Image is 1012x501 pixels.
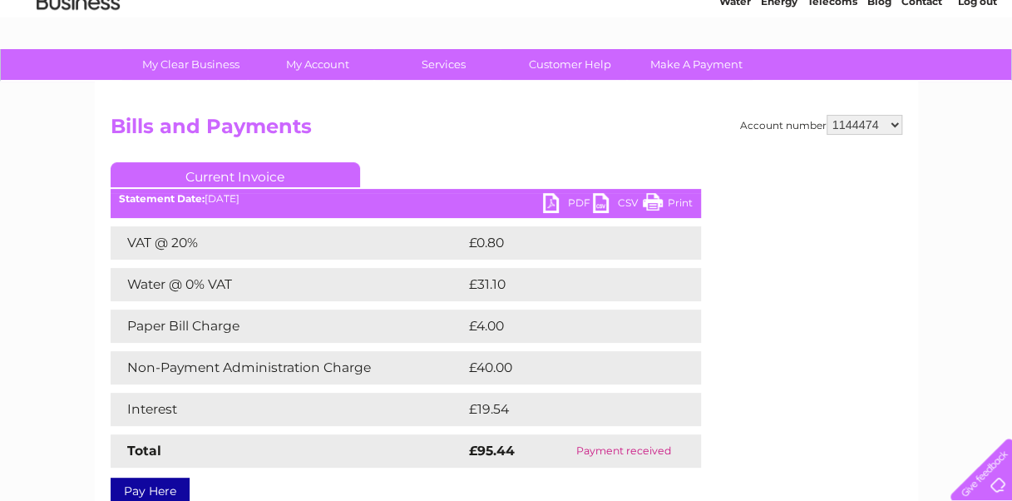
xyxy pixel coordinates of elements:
[643,193,693,217] a: Print
[36,43,121,94] img: logo.png
[501,49,639,80] a: Customer Help
[957,71,996,83] a: Log out
[465,268,664,301] td: £31.10
[122,49,259,80] a: My Clear Business
[867,71,891,83] a: Blog
[127,443,161,459] strong: Total
[111,310,465,343] td: Paper Bill Charge
[699,8,813,29] a: 0333 014 3131
[111,268,465,301] td: Water @ 0% VAT
[111,162,360,187] a: Current Invoice
[465,226,663,260] td: £0.80
[249,49,386,80] a: My Account
[111,351,465,384] td: Non-Payment Administration Charge
[593,193,643,217] a: CSV
[543,193,593,217] a: PDF
[545,434,700,468] td: Payment received
[111,115,902,146] h2: Bills and Payments
[465,351,669,384] td: £40.00
[901,71,942,83] a: Contact
[761,71,797,83] a: Energy
[114,9,900,81] div: Clear Business is a trading name of Verastar Limited (registered in [GEOGRAPHIC_DATA] No. 3667643...
[719,71,751,83] a: Water
[375,49,512,80] a: Services
[111,393,465,426] td: Interest
[119,192,205,205] b: Statement Date:
[807,71,857,83] a: Telecoms
[111,193,701,205] div: [DATE]
[465,393,666,426] td: £19.54
[465,310,663,343] td: £4.00
[740,115,902,135] div: Account number
[628,49,765,80] a: Make A Payment
[469,443,515,459] strong: £95.44
[111,226,465,260] td: VAT @ 20%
